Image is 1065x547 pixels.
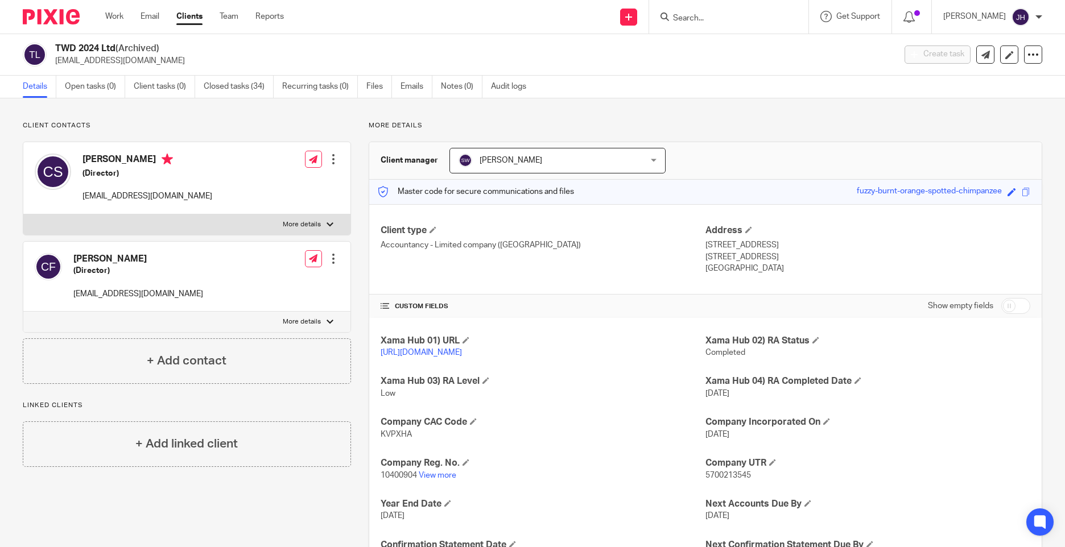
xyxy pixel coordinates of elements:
[705,251,1030,263] p: [STREET_ADDRESS]
[381,335,705,347] h4: Xama Hub 01) URL
[381,430,412,438] span: KVPXHA
[705,335,1030,347] h4: Xama Hub 02) RA Status
[381,389,395,397] span: Low
[381,498,705,510] h4: Year End Date
[105,11,123,22] a: Work
[491,76,535,98] a: Audit logs
[857,185,1002,198] div: fuzzy-burnt-orange-spotted-chimpanzee
[1012,8,1030,26] img: svg%3E
[905,45,971,64] button: Create task
[82,190,212,202] p: [EMAIL_ADDRESS][DOMAIN_NAME]
[369,121,1042,130] p: More details
[73,265,203,276] h5: (Director)
[705,498,1030,510] h4: Next Accounts Due By
[381,349,462,357] a: [URL][DOMAIN_NAME]
[381,512,404,520] span: [DATE]
[162,154,173,165] i: Primary
[381,225,705,237] h4: Client type
[381,239,705,251] p: Accountancy - Limited company ([GEOGRAPHIC_DATA])
[381,471,417,479] span: 10400904
[35,154,71,190] img: svg%3E
[705,457,1030,469] h4: Company UTR
[283,317,321,326] p: More details
[55,55,887,67] p: [EMAIL_ADDRESS][DOMAIN_NAME]
[459,154,472,167] img: svg%3E
[441,76,482,98] a: Notes (0)
[176,11,203,22] a: Clients
[82,154,212,168] h4: [PERSON_NAME]
[73,288,203,300] p: [EMAIL_ADDRESS][DOMAIN_NAME]
[705,375,1030,387] h4: Xama Hub 04) RA Completed Date
[705,416,1030,428] h4: Company Incorporated On
[836,13,880,20] span: Get Support
[381,457,705,469] h4: Company Reg. No.
[381,302,705,311] h4: CUSTOM FIELDS
[705,430,729,438] span: [DATE]
[35,253,62,280] img: svg%3E
[23,9,80,24] img: Pixie
[705,239,1030,251] p: [STREET_ADDRESS]
[55,43,721,55] h2: TWD 2024 Ltd
[23,401,351,410] p: Linked clients
[705,263,1030,274] p: [GEOGRAPHIC_DATA]
[23,121,351,130] p: Client contacts
[943,11,1006,22] p: [PERSON_NAME]
[401,76,432,98] a: Emails
[115,44,159,53] span: (Archived)
[705,349,745,357] span: Completed
[282,76,358,98] a: Recurring tasks (0)
[366,76,392,98] a: Files
[705,512,729,520] span: [DATE]
[928,300,993,312] label: Show empty fields
[65,76,125,98] a: Open tasks (0)
[480,156,542,164] span: [PERSON_NAME]
[705,389,729,397] span: [DATE]
[141,11,159,22] a: Email
[381,155,438,166] h3: Client manager
[23,76,56,98] a: Details
[705,225,1030,237] h4: Address
[82,168,212,179] h5: (Director)
[381,375,705,387] h4: Xama Hub 03) RA Level
[255,11,284,22] a: Reports
[135,435,238,453] h4: + Add linked client
[204,76,274,98] a: Closed tasks (34)
[705,471,751,479] span: 5700213545
[73,253,203,265] h4: [PERSON_NAME]
[147,352,226,370] h4: + Add contact
[23,43,47,67] img: svg%3E
[134,76,195,98] a: Client tasks (0)
[419,471,456,479] a: View more
[283,220,321,229] p: More details
[220,11,238,22] a: Team
[672,14,774,24] input: Search
[381,416,705,428] h4: Company CAC Code
[378,186,574,197] p: Master code for secure communications and files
